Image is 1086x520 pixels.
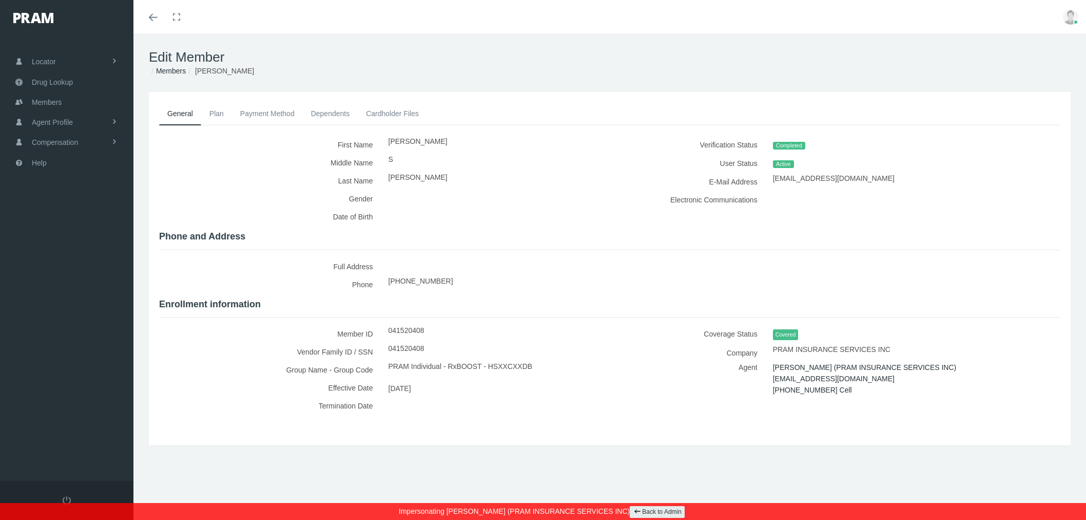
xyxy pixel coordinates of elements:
span: [PHONE_NUMBER] Cell [773,382,852,398]
label: Company [617,344,765,362]
label: Electronic Communications [617,191,765,209]
label: Middle Name [159,154,381,172]
span: [PERSON_NAME] [195,67,254,75]
span: 041520408 [389,323,424,338]
a: Back to Admin [630,506,685,518]
span: [PHONE_NUMBER] [389,273,453,289]
label: Termination Date [159,397,381,415]
label: Full Address [159,257,381,275]
span: [PERSON_NAME] (PRAM INSURANCE SERVICES INC) [773,360,957,375]
a: General [159,102,201,125]
div: Impersonating [PERSON_NAME] (PRAM INSURANCE SERVICES INC) [8,503,1078,520]
span: S [389,152,393,167]
label: E-Mail Address [617,173,765,191]
label: First Name [159,136,381,154]
span: Members [32,92,62,112]
span: [EMAIL_ADDRESS][DOMAIN_NAME] [773,371,895,386]
label: Member ID [159,325,381,343]
a: Cardholder Files [358,102,427,125]
span: Drug Lookup [32,72,73,92]
span: Completed [773,142,805,150]
span: 041520408 [389,341,424,356]
a: Plan [201,102,232,125]
a: Dependents [303,102,358,125]
span: Compensation [32,133,78,152]
label: Coverage Status [617,325,765,344]
label: Effective Date [159,379,381,397]
span: PRAM Individual - RxBOOST - HSXXCXXDB [389,359,533,374]
img: user-placeholder.jpg [1063,9,1078,25]
a: Payment Method [232,102,303,125]
span: Help [32,153,47,173]
span: Agent Profile [32,113,73,132]
label: Date of Birth [159,208,381,226]
span: [EMAIL_ADDRESS][DOMAIN_NAME] [773,171,895,186]
label: Phone [159,275,381,293]
h1: Edit Member [149,49,1071,65]
span: Covered [773,329,799,340]
span: Locator [32,52,56,71]
span: [PERSON_NAME] [389,170,448,185]
h4: Phone and Address [159,231,1060,243]
span: [PERSON_NAME] [389,134,448,149]
span: PRAM INSURANCE SERVICES INC [773,342,890,357]
label: Group Name - Group Code [159,361,381,379]
img: PRAM_20_x_78.png [13,13,53,23]
label: Last Name [159,172,381,190]
a: Members [156,67,186,75]
label: Vendor Family ID / SSN [159,343,381,361]
span: Active [773,160,794,169]
label: Agent [617,362,765,403]
h4: Enrollment information [159,299,1060,310]
span: [DATE] [389,381,411,396]
label: Verification Status [617,136,765,154]
label: User Status [617,154,765,173]
label: Gender [159,190,381,208]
